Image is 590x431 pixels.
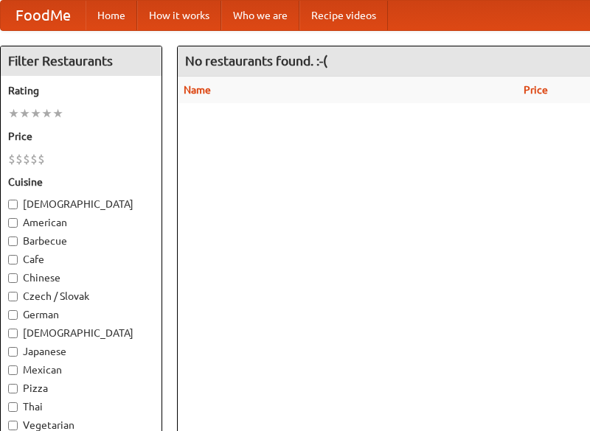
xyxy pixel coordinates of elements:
input: Chinese [8,273,18,283]
label: [DEMOGRAPHIC_DATA] [8,197,154,211]
input: Vegetarian [8,421,18,430]
li: ★ [8,105,19,122]
label: Japanese [8,344,154,359]
a: Name [184,84,211,96]
label: Mexican [8,362,154,377]
label: Cafe [8,252,154,267]
ng-pluralize: No restaurants found. :-( [185,54,327,68]
input: Pizza [8,384,18,393]
li: ★ [41,105,52,122]
input: American [8,218,18,228]
label: Pizza [8,381,154,396]
input: [DEMOGRAPHIC_DATA] [8,329,18,338]
a: Who we are [221,1,299,30]
li: $ [23,151,30,167]
input: Czech / Slovak [8,292,18,301]
input: Mexican [8,365,18,375]
label: German [8,307,154,322]
li: $ [38,151,45,167]
input: Thai [8,402,18,412]
label: Barbecue [8,234,154,248]
h5: Rating [8,83,154,98]
input: German [8,310,18,320]
li: $ [8,151,15,167]
li: $ [15,151,23,167]
li: $ [30,151,38,167]
h5: Cuisine [8,175,154,189]
label: [DEMOGRAPHIC_DATA] [8,326,154,340]
label: Czech / Slovak [8,289,154,304]
li: ★ [52,105,63,122]
input: Cafe [8,255,18,264]
label: Thai [8,399,154,414]
a: Recipe videos [299,1,388,30]
a: How it works [137,1,221,30]
input: [DEMOGRAPHIC_DATA] [8,200,18,209]
label: American [8,215,154,230]
input: Barbecue [8,236,18,246]
li: ★ [19,105,30,122]
input: Japanese [8,347,18,357]
li: ★ [30,105,41,122]
h4: Filter Restaurants [1,46,162,76]
h5: Price [8,129,154,144]
a: Home [86,1,137,30]
a: Price [524,84,548,96]
label: Chinese [8,270,154,285]
a: FoodMe [1,1,86,30]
